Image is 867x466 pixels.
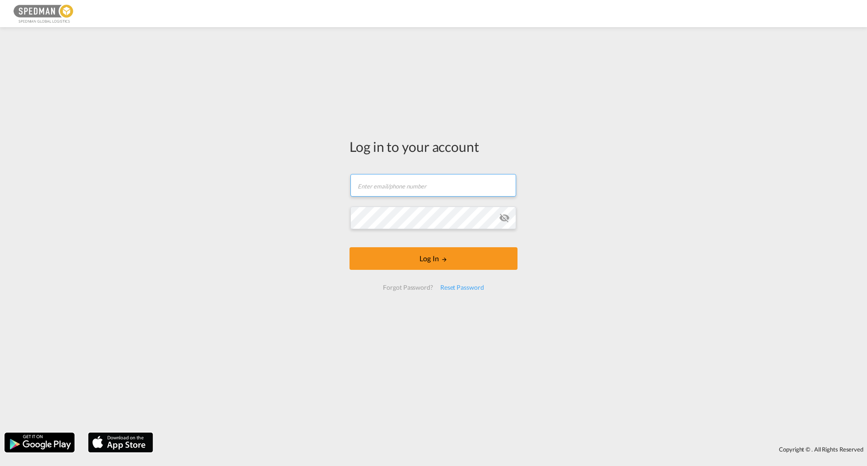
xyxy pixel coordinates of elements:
[499,212,510,223] md-icon: icon-eye-off
[350,247,517,270] button: LOGIN
[4,432,75,453] img: google.png
[437,279,488,296] div: Reset Password
[379,279,436,296] div: Forgot Password?
[350,137,517,156] div: Log in to your account
[14,4,75,24] img: c12ca350ff1b11efb6b291369744d907.png
[158,442,867,457] div: Copyright © . All Rights Reserved
[87,432,154,453] img: apple.png
[350,174,516,197] input: Enter email/phone number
